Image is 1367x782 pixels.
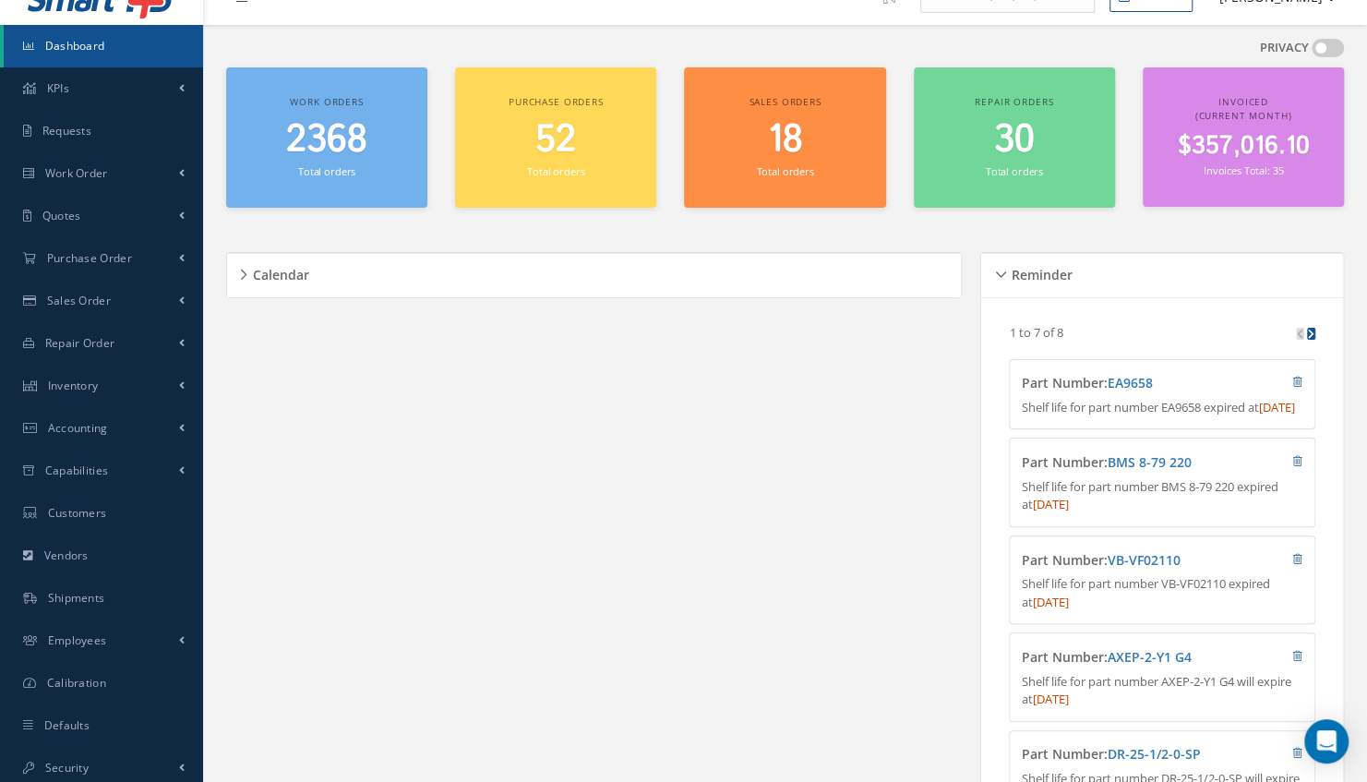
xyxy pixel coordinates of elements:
[1108,374,1153,391] a: EA9658
[1009,324,1062,341] p: 1 to 7 of 8
[45,38,105,54] span: Dashboard
[975,95,1053,108] span: Repair orders
[1033,691,1069,707] span: [DATE]
[535,114,576,166] span: 52
[1104,453,1192,471] span: :
[509,95,604,108] span: Purchase orders
[1260,39,1309,57] label: PRIVACY
[290,95,363,108] span: Work orders
[226,67,427,209] a: Work orders 2368 Total orders
[1022,455,1226,471] h4: Part Number
[1218,95,1268,108] span: Invoiced
[1194,109,1291,122] span: (Current Month)
[1022,478,1302,514] p: Shelf life for part number BMS 8-79 220 expired at
[1108,745,1201,763] a: DR-25-1/2-0-SP
[4,25,203,67] a: Dashboard
[48,505,107,521] span: Customers
[47,293,111,308] span: Sales Order
[1104,551,1181,569] span: :
[1022,399,1302,417] p: Shelf life for part number EA9658 expired at
[1108,551,1181,569] a: VB-VF02110
[48,632,107,648] span: Employees
[1033,594,1069,610] span: [DATE]
[1005,261,1072,283] h5: Reminder
[986,164,1043,178] small: Total orders
[994,114,1035,166] span: 30
[1022,747,1226,763] h4: Part Number
[44,717,90,733] span: Defaults
[1104,648,1192,666] span: :
[286,114,367,166] span: 2368
[45,463,109,478] span: Capabilities
[1177,128,1309,164] span: $357,016.10
[42,123,91,138] span: Requests
[1204,163,1283,177] small: Invoices Total: 35
[1022,650,1226,666] h4: Part Number
[684,67,885,209] a: Sales orders 18 Total orders
[298,164,355,178] small: Total orders
[1108,648,1192,666] a: AXEP-2-Y1 G4
[1022,673,1302,709] p: Shelf life for part number AXEP-2-Y1 G4 will expire at
[1108,453,1192,471] a: BMS 8-79 220
[45,165,108,181] span: Work Order
[455,67,656,209] a: Purchase orders 52 Total orders
[47,250,132,266] span: Purchase Order
[45,335,115,351] span: Repair Order
[749,95,821,108] span: Sales orders
[1022,575,1302,611] p: Shelf life for part number VB-VF02110 expired at
[44,547,89,563] span: Vendors
[527,164,584,178] small: Total orders
[1104,745,1201,763] span: :
[42,208,81,223] span: Quotes
[47,80,69,96] span: KPIs
[756,164,813,178] small: Total orders
[1022,553,1226,569] h4: Part Number
[1259,399,1295,415] span: [DATE]
[1304,719,1349,764] div: Open Intercom Messenger
[247,261,309,283] h5: Calendar
[1033,496,1069,512] span: [DATE]
[48,590,105,606] span: Shipments
[48,420,108,436] span: Accounting
[1143,67,1344,208] a: Invoiced (Current Month) $357,016.10 Invoices Total: 35
[914,67,1115,209] a: Repair orders 30 Total orders
[48,378,99,393] span: Inventory
[45,760,89,776] span: Security
[47,675,106,691] span: Calibration
[1104,374,1153,391] span: :
[768,114,803,166] span: 18
[1022,376,1226,391] h4: Part Number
